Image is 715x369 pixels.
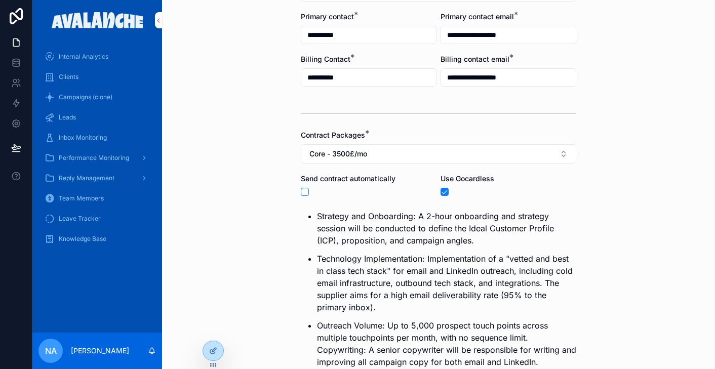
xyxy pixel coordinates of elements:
span: Internal Analytics [59,53,108,61]
a: Team Members [38,189,156,208]
span: Primary contact email [441,12,514,21]
div: scrollable content [32,40,162,261]
span: Team Members [59,194,104,202]
a: Clients [38,68,156,86]
span: Contract Packages [301,131,365,139]
p: Outreach Volume: Up to 5,000 prospect touch points across multiple touchpoints per month, with no... [317,319,576,368]
span: Leads [59,113,76,121]
span: Send contract automatically [301,174,395,183]
span: Performance Monitoring [59,154,129,162]
span: Core - 3500£/mo [309,149,367,159]
span: Use Gocardless [441,174,494,183]
span: Knowledge Base [59,235,106,243]
span: Reply Management [59,174,114,182]
a: Inbox Monitoring [38,129,156,147]
a: Reply Management [38,169,156,187]
img: App logo [52,12,143,28]
span: Billing contact email [441,55,509,63]
span: Campaigns (clone) [59,93,112,101]
span: Leave Tracker [59,215,101,223]
p: Strategy and Onboarding: A 2-hour onboarding and strategy session will be conducted to define the... [317,210,576,247]
a: Leads [38,108,156,127]
span: Clients [59,73,78,81]
button: Select Button [301,144,576,163]
p: [PERSON_NAME] [71,346,129,356]
span: NA [45,345,57,357]
a: Leave Tracker [38,210,156,228]
a: Performance Monitoring [38,149,156,167]
a: Internal Analytics [38,48,156,66]
a: Knowledge Base [38,230,156,248]
span: Inbox Monitoring [59,134,107,142]
p: Technology Implementation: Implementation of a "vetted and best in class tech stack" for email an... [317,253,576,313]
span: Primary contact [301,12,354,21]
span: Billing Contact [301,55,350,63]
a: Campaigns (clone) [38,88,156,106]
